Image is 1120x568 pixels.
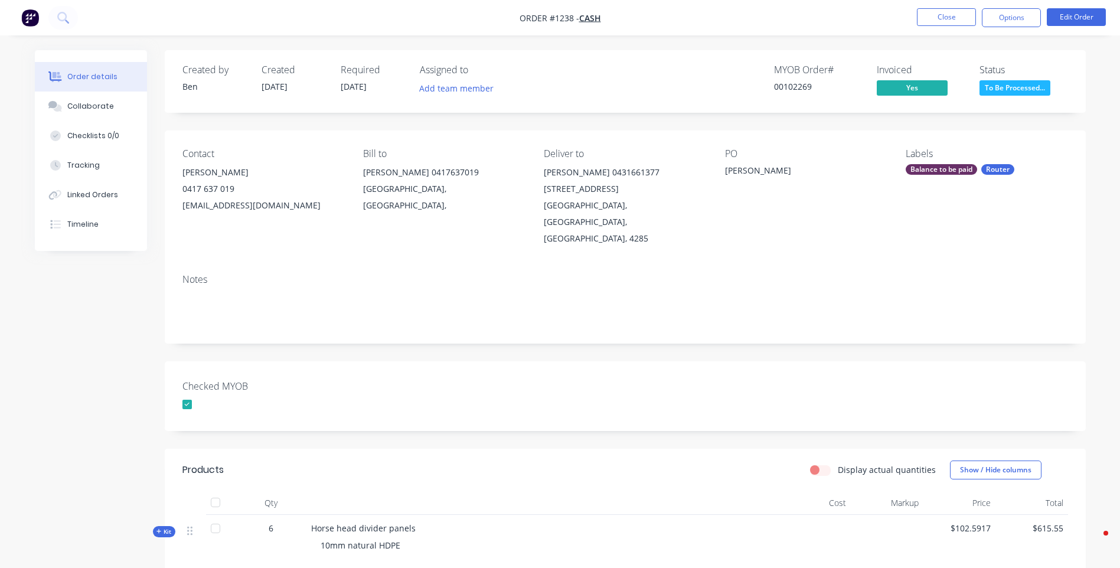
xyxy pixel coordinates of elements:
[35,210,147,239] button: Timeline
[67,190,118,200] div: Linked Orders
[995,491,1068,515] div: Total
[420,64,538,76] div: Assigned to
[725,148,887,159] div: PO
[67,101,114,112] div: Collaborate
[67,71,117,82] div: Order details
[725,164,873,181] div: [PERSON_NAME]
[182,181,344,197] div: 0417 637 019
[774,64,863,76] div: MYOB Order #
[35,62,147,92] button: Order details
[21,9,39,27] img: Factory
[774,80,863,93] div: 00102269
[341,81,367,92] span: [DATE]
[262,81,288,92] span: [DATE]
[311,523,416,534] span: Horse head divider panels
[363,164,525,181] div: [PERSON_NAME] 0417637019
[544,164,706,197] div: [PERSON_NAME] 0431661377 [STREET_ADDRESS]
[182,64,247,76] div: Created by
[520,12,579,24] span: Order #1238 -
[779,491,851,515] div: Cost
[413,80,499,96] button: Add team member
[156,527,172,536] span: Kit
[35,180,147,210] button: Linked Orders
[182,164,344,214] div: [PERSON_NAME]0417 637 019[EMAIL_ADDRESS][DOMAIN_NAME]
[363,164,525,214] div: [PERSON_NAME] 0417637019[GEOGRAPHIC_DATA], [GEOGRAPHIC_DATA],
[35,151,147,180] button: Tracking
[979,80,1050,98] button: To Be Processed...
[950,461,1041,479] button: Show / Hide columns
[917,8,976,26] button: Close
[1000,522,1063,534] span: $615.55
[363,181,525,214] div: [GEOGRAPHIC_DATA], [GEOGRAPHIC_DATA],
[153,526,175,537] div: Kit
[182,197,344,214] div: [EMAIL_ADDRESS][DOMAIN_NAME]
[67,219,99,230] div: Timeline
[35,92,147,121] button: Collaborate
[321,540,400,551] span: 10mm natural HDPE
[579,12,601,24] a: Cash
[838,463,936,476] label: Display actual quantities
[544,164,706,247] div: [PERSON_NAME] 0431661377 [STREET_ADDRESS][GEOGRAPHIC_DATA], [GEOGRAPHIC_DATA], [GEOGRAPHIC_DATA],...
[363,148,525,159] div: Bill to
[182,274,1068,285] div: Notes
[923,491,996,515] div: Price
[906,164,977,175] div: Balance to be paid
[982,8,1041,27] button: Options
[877,64,965,76] div: Invoiced
[182,148,344,159] div: Contact
[851,491,923,515] div: Markup
[981,164,1014,175] div: Router
[1080,528,1108,556] iframe: Intercom live chat
[182,80,247,93] div: Ben
[182,164,344,181] div: [PERSON_NAME]
[928,522,991,534] span: $102.5917
[182,379,330,393] label: Checked MYOB
[67,160,100,171] div: Tracking
[341,64,406,76] div: Required
[420,80,500,96] button: Add team member
[35,121,147,151] button: Checklists 0/0
[67,130,119,141] div: Checklists 0/0
[979,80,1050,95] span: To Be Processed...
[979,64,1068,76] div: Status
[262,64,326,76] div: Created
[544,197,706,247] div: [GEOGRAPHIC_DATA], [GEOGRAPHIC_DATA], [GEOGRAPHIC_DATA], 4285
[1047,8,1106,26] button: Edit Order
[236,491,306,515] div: Qty
[269,522,273,534] span: 6
[906,148,1067,159] div: Labels
[877,80,948,95] span: Yes
[544,148,706,159] div: Deliver to
[182,463,224,477] div: Products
